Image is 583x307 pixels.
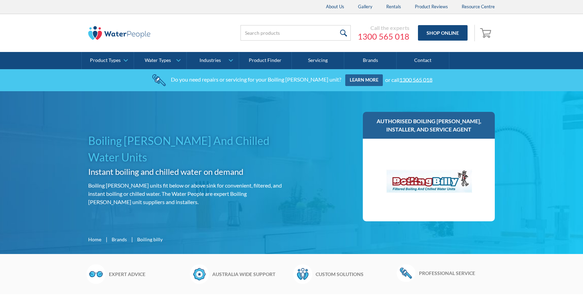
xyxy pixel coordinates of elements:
img: The Water People [88,26,150,40]
a: Brands [112,236,127,243]
a: Industries [187,52,239,69]
img: Wrench [397,264,416,282]
img: Boiling billy [377,146,481,214]
div: Water Types [145,57,171,63]
p: Boiling [PERSON_NAME] units fit below or above sink for convenient, filtered, and instant boiling... [88,181,289,206]
div: or call [385,76,432,83]
input: Search products [241,25,351,41]
h2: Instant boiling and chilled water on demand [88,166,289,178]
img: Badge [190,264,209,284]
a: Shop Online [418,25,468,41]
a: Servicing [292,52,344,69]
div: | [105,235,108,243]
a: 1300 565 018 [358,31,409,42]
h3: Authorised Boiling [PERSON_NAME], installer, and service agent [370,117,488,134]
img: Glasses [86,264,105,284]
h6: Expert advice [109,271,186,278]
div: | [130,235,134,243]
a: Brands [344,52,397,69]
a: Water Types [134,52,186,69]
img: shopping cart [480,27,493,38]
a: Learn more [345,74,383,86]
a: 1300 565 018 [399,76,432,83]
div: Boiling billy [137,236,163,243]
h6: Australia wide support [212,271,290,278]
a: Open empty cart [478,25,495,41]
a: Product Types [82,52,134,69]
img: Waterpeople Symbol [293,264,312,284]
div: Call the experts [358,24,409,31]
div: Industries [200,57,221,63]
div: Product Types [90,57,121,63]
h6: Custom solutions [316,271,393,278]
h6: Professional service [419,269,497,277]
a: Product Finder [239,52,291,69]
div: Do you need repairs or servicing for your Boiling [PERSON_NAME] unit? [171,76,341,83]
h1: Boiling [PERSON_NAME] And Chilled Water Units [88,133,289,166]
a: Home [88,236,101,243]
a: Contact [397,52,449,69]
